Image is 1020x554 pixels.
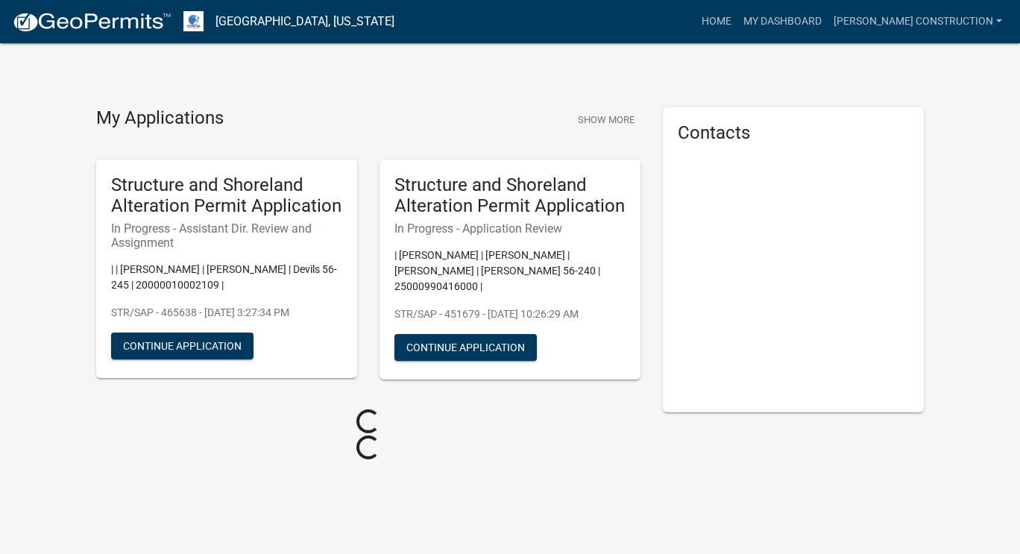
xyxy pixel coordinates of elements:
button: Continue Application [111,333,254,359]
a: Home [696,7,737,36]
h6: In Progress - Assistant Dir. Review and Assignment [111,221,342,250]
img: Otter Tail County, Minnesota [183,11,204,31]
h5: Structure and Shoreland Alteration Permit Application [394,174,626,218]
a: [GEOGRAPHIC_DATA], [US_STATE] [215,9,394,34]
p: STR/SAP - 451679 - [DATE] 10:26:29 AM [394,306,626,322]
p: | | [PERSON_NAME] | [PERSON_NAME] | Devils 56-245 | 20000010002109 | [111,262,342,293]
h6: In Progress - Application Review [394,221,626,236]
p: STR/SAP - 465638 - [DATE] 3:27:34 PM [111,305,342,321]
h5: Structure and Shoreland Alteration Permit Application [111,174,342,218]
h4: My Applications [96,107,224,130]
a: My Dashboard [737,7,828,36]
button: Show More [572,107,640,132]
h5: Contacts [678,122,909,144]
button: Continue Application [394,334,537,361]
p: | [PERSON_NAME] | [PERSON_NAME] | [PERSON_NAME] | [PERSON_NAME] 56-240 | 25000990416000 | [394,248,626,295]
a: [PERSON_NAME] construction [828,7,1008,36]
